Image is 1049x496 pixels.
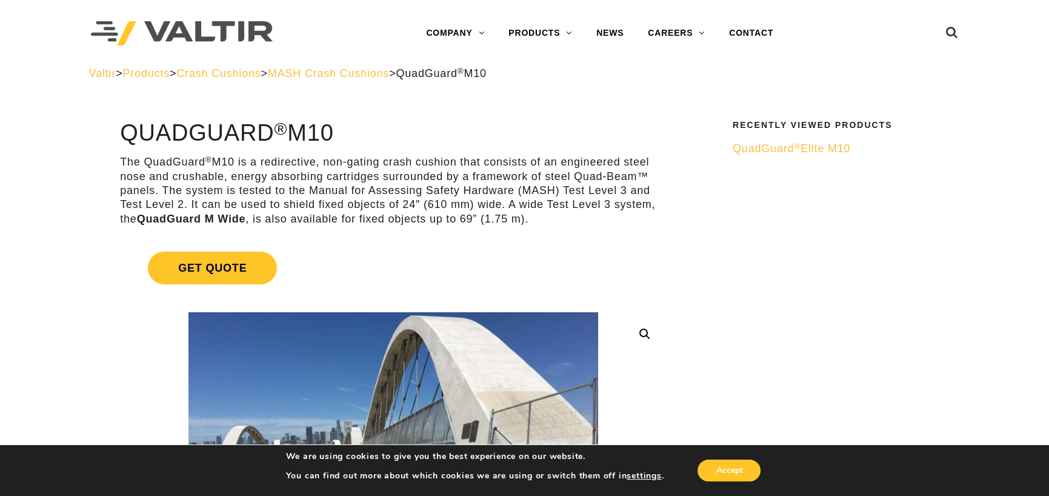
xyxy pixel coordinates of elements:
sup: ® [205,155,212,164]
sup: ® [794,142,801,151]
button: settings [627,471,661,481]
a: CAREERS [636,21,717,45]
span: QuadGuard Elite M10 [733,142,850,155]
div: > > > > [89,67,961,81]
a: Crash Cushions [176,67,261,79]
a: MASH Crash Cushions [268,67,389,79]
h2: Recently Viewed Products [733,121,953,130]
a: Get Quote [120,237,667,299]
img: Valtir [91,21,273,46]
span: QuadGuard M10 [396,67,486,79]
sup: ® [458,67,464,76]
h1: QuadGuard M10 [120,121,667,146]
strong: QuadGuard M Wide [137,213,246,225]
a: QuadGuard®Elite M10 [733,142,953,156]
p: We are using cookies to give you the best experience on our website. [286,451,664,462]
a: CONTACT [717,21,785,45]
p: The QuadGuard M10 is a redirective, non-gating crash cushion that consists of an engineered steel... [120,155,667,226]
sup: ® [274,119,287,138]
a: Products [123,67,170,79]
a: NEWS [584,21,636,45]
a: Valtir [89,67,116,79]
a: PRODUCTS [496,21,584,45]
span: Get Quote [148,252,277,284]
p: You can find out more about which cookies we are using or switch them off in . [286,471,664,481]
button: Accept [698,460,761,481]
a: COMPANY [414,21,496,45]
